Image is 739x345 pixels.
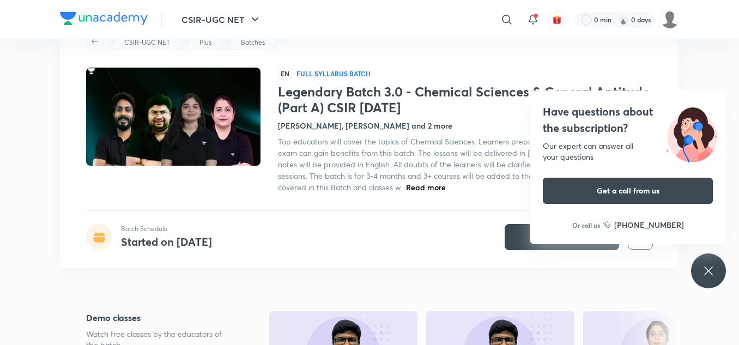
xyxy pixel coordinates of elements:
h5: Demo classes [86,311,234,324]
p: Batches [241,38,265,47]
p: Batch Schedule [121,224,212,234]
a: [PHONE_NUMBER] [603,219,684,231]
p: Plus [199,38,211,47]
img: avatar [552,15,562,25]
button: avatar [548,11,566,28]
span: Read more [406,182,446,192]
button: Get a call from us [543,178,713,204]
a: Plus [198,38,214,47]
span: EN [278,68,292,80]
a: Batches [239,38,267,47]
h4: Have questions about the subscription? [543,104,713,136]
p: CSIR-UGC NET [124,38,170,47]
button: Get subscription [505,224,619,250]
p: Or call us [572,220,600,230]
p: Full Syllabus Batch [296,69,371,78]
button: CSIR-UGC NET [175,9,268,31]
span: Top educators will cover the topics of Chemical Sciences. Learners preparing for the CSIR UGC NET... [278,136,652,192]
img: Thumbnail [84,66,262,167]
a: CSIR-UGC NET [123,38,172,47]
img: ttu_illustration_new.svg [657,104,726,162]
h1: Legendary Batch 3.0 - Chemical Sciences & General Aptitude (Part A) CSIR [DATE] [278,84,653,116]
a: Company Logo [60,12,148,28]
h4: [PERSON_NAME], [PERSON_NAME] and 2 more [278,120,452,131]
img: streak [618,14,629,25]
img: Company Logo [60,12,148,25]
div: Our expert can answer all your questions [543,141,713,162]
img: roshni [661,10,679,29]
h6: [PHONE_NUMBER] [614,219,684,231]
h4: Started on [DATE] [121,234,212,249]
